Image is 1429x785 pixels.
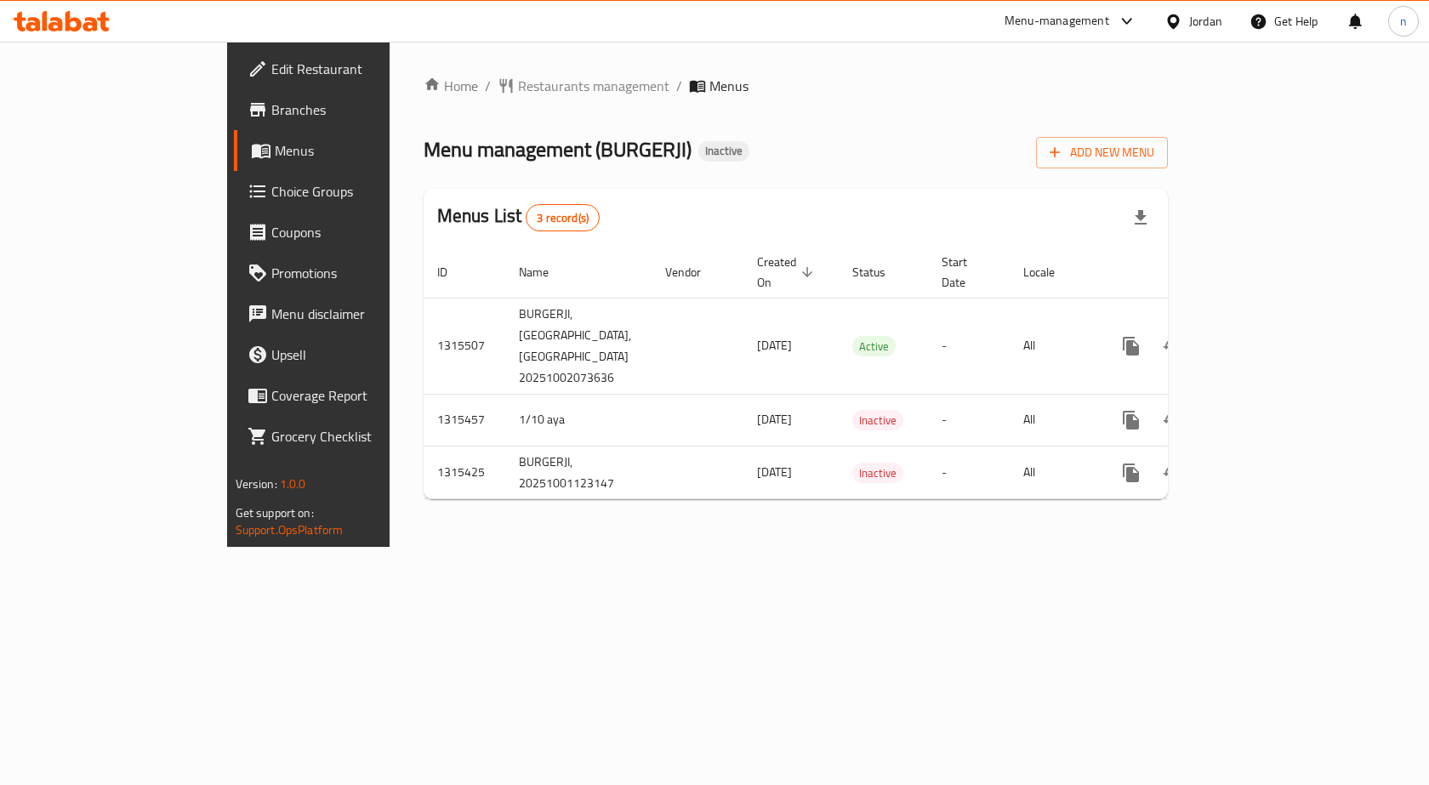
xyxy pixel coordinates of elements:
[676,76,682,96] li: /
[271,344,453,365] span: Upsell
[1010,446,1097,499] td: All
[1152,452,1193,493] button: Change Status
[505,298,652,394] td: BURGERJI, [GEOGRAPHIC_DATA],[GEOGRAPHIC_DATA] 20251002073636
[1023,262,1077,282] span: Locale
[234,130,466,171] a: Menus
[1111,452,1152,493] button: more
[1111,326,1152,367] button: more
[437,203,600,231] h2: Menus List
[1005,11,1109,31] div: Menu-management
[757,334,792,356] span: [DATE]
[1189,12,1222,31] div: Jordan
[518,76,669,96] span: Restaurants management
[424,130,692,168] span: Menu management ( BURGERJI )
[928,394,1010,446] td: -
[275,140,453,161] span: Menus
[928,446,1010,499] td: -
[271,59,453,79] span: Edit Restaurant
[852,411,903,430] span: Inactive
[698,141,749,162] div: Inactive
[519,262,571,282] span: Name
[234,293,466,334] a: Menu disclaimer
[234,171,466,212] a: Choice Groups
[757,252,818,293] span: Created On
[437,262,470,282] span: ID
[1036,137,1168,168] button: Add New Menu
[928,298,1010,394] td: -
[698,144,749,158] span: Inactive
[757,408,792,430] span: [DATE]
[424,247,1288,500] table: enhanced table
[485,76,491,96] li: /
[424,76,1169,96] nav: breadcrumb
[1400,12,1407,31] span: n
[271,263,453,283] span: Promotions
[709,76,749,96] span: Menus
[665,262,723,282] span: Vendor
[271,100,453,120] span: Branches
[1010,298,1097,394] td: All
[271,304,453,324] span: Menu disclaimer
[236,519,344,541] a: Support.OpsPlatform
[234,253,466,293] a: Promotions
[505,394,652,446] td: 1/10 aya
[234,416,466,457] a: Grocery Checklist
[271,426,453,447] span: Grocery Checklist
[1111,400,1152,441] button: more
[1152,326,1193,367] button: Change Status
[234,89,466,130] a: Branches
[280,473,306,495] span: 1.0.0
[505,446,652,499] td: BURGERJI, 20251001123147
[271,385,453,406] span: Coverage Report
[757,461,792,483] span: [DATE]
[498,76,669,96] a: Restaurants management
[234,48,466,89] a: Edit Restaurant
[852,337,896,356] span: Active
[1120,197,1161,238] div: Export file
[234,334,466,375] a: Upsell
[271,181,453,202] span: Choice Groups
[236,502,314,524] span: Get support on:
[1010,394,1097,446] td: All
[527,210,599,226] span: 3 record(s)
[1097,247,1288,299] th: Actions
[852,262,908,282] span: Status
[942,252,989,293] span: Start Date
[271,222,453,242] span: Coupons
[234,375,466,416] a: Coverage Report
[236,473,277,495] span: Version:
[1050,142,1154,163] span: Add New Menu
[234,212,466,253] a: Coupons
[852,464,903,483] span: Inactive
